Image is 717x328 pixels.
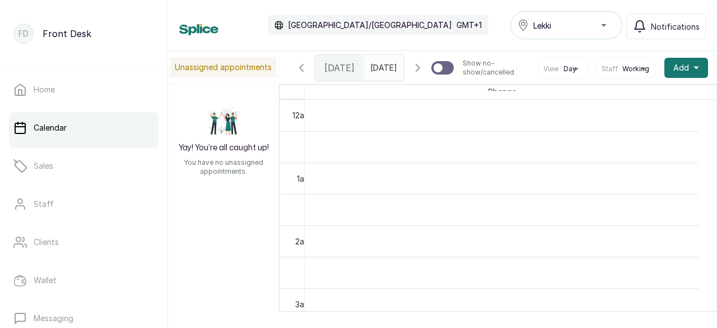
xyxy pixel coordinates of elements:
[175,158,272,176] p: You have no unassigned appointments.
[9,188,159,220] a: Staff
[543,64,583,73] button: ViewDay
[9,74,159,105] a: Home
[34,160,53,172] p: Sales
[485,85,519,99] span: Gbenga
[315,55,364,81] div: [DATE]
[34,275,57,286] p: Wallet
[34,237,59,248] p: Clients
[510,11,622,39] button: Lekki
[9,227,159,258] a: Clients
[170,57,276,77] p: Unassigned appointments
[9,150,159,182] a: Sales
[664,58,708,78] button: Add
[543,64,559,73] span: View
[293,298,313,310] div: 3am
[627,13,706,39] button: Notifications
[34,122,67,133] p: Calendar
[463,59,529,77] p: Show no-show/cancelled
[602,64,650,73] button: StaffWorking
[179,142,269,154] h2: Yay! You’re all caught up!
[533,20,551,31] span: Lekki
[43,27,91,40] p: Front Desk
[34,198,54,210] p: Staff
[288,20,452,31] p: [GEOGRAPHIC_DATA]/[GEOGRAPHIC_DATA]
[295,173,313,184] div: 1am
[293,235,313,247] div: 2am
[9,112,159,144] a: Calendar
[564,64,576,73] span: Day
[290,109,313,121] div: 12am
[34,313,73,324] p: Messaging
[673,62,689,73] span: Add
[651,21,700,33] span: Notifications
[324,61,355,75] span: [DATE]
[34,84,55,95] p: Home
[622,64,649,73] span: Working
[9,265,159,296] a: Wallet
[18,28,29,39] p: FD
[602,64,618,73] span: Staff
[457,20,482,31] p: GMT+1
